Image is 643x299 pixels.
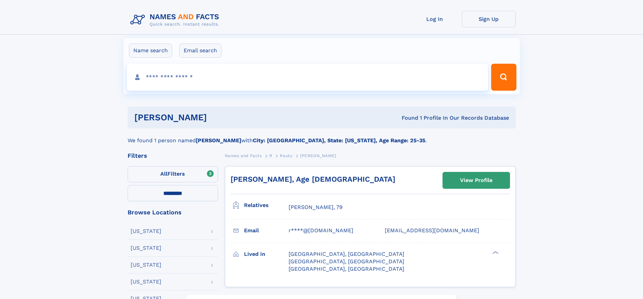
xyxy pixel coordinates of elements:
[129,43,172,58] label: Name search
[289,251,404,257] span: [GEOGRAPHIC_DATA], [GEOGRAPHIC_DATA]
[289,204,343,211] a: [PERSON_NAME], 79
[131,229,161,234] div: [US_STATE]
[491,64,516,91] button: Search Button
[134,113,304,122] h1: [PERSON_NAME]
[127,64,488,91] input: search input
[280,151,292,160] a: Rautu
[460,173,492,188] div: View Profile
[225,151,262,160] a: Names and Facts
[128,209,218,215] div: Browse Locations
[131,245,161,251] div: [US_STATE]
[269,151,272,160] a: R
[244,248,289,260] h3: Lived in
[462,11,516,27] a: Sign Up
[280,153,292,158] span: Rautu
[253,137,425,144] b: City: [GEOGRAPHIC_DATA], State: [US_STATE], Age Range: 25-35
[128,153,218,159] div: Filters
[289,258,404,265] span: [GEOGRAPHIC_DATA], [GEOGRAPHIC_DATA]
[160,171,167,177] span: All
[128,166,218,182] label: Filters
[244,200,289,211] h3: Relatives
[128,128,516,145] div: We found 1 person named with .
[196,137,241,144] b: [PERSON_NAME]
[128,11,225,29] img: Logo Names and Facts
[269,153,272,158] span: R
[179,43,221,58] label: Email search
[131,279,161,285] div: [US_STATE]
[304,114,509,122] div: Found 1 Profile In Our Records Database
[443,172,510,188] a: View Profile
[491,250,499,255] div: ❯
[385,227,479,234] span: [EMAIL_ADDRESS][DOMAIN_NAME]
[408,11,462,27] a: Log In
[231,175,395,183] a: [PERSON_NAME], Age [DEMOGRAPHIC_DATA]
[300,153,336,158] span: [PERSON_NAME]
[244,225,289,236] h3: Email
[131,262,161,268] div: [US_STATE]
[289,266,404,272] span: [GEOGRAPHIC_DATA], [GEOGRAPHIC_DATA]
